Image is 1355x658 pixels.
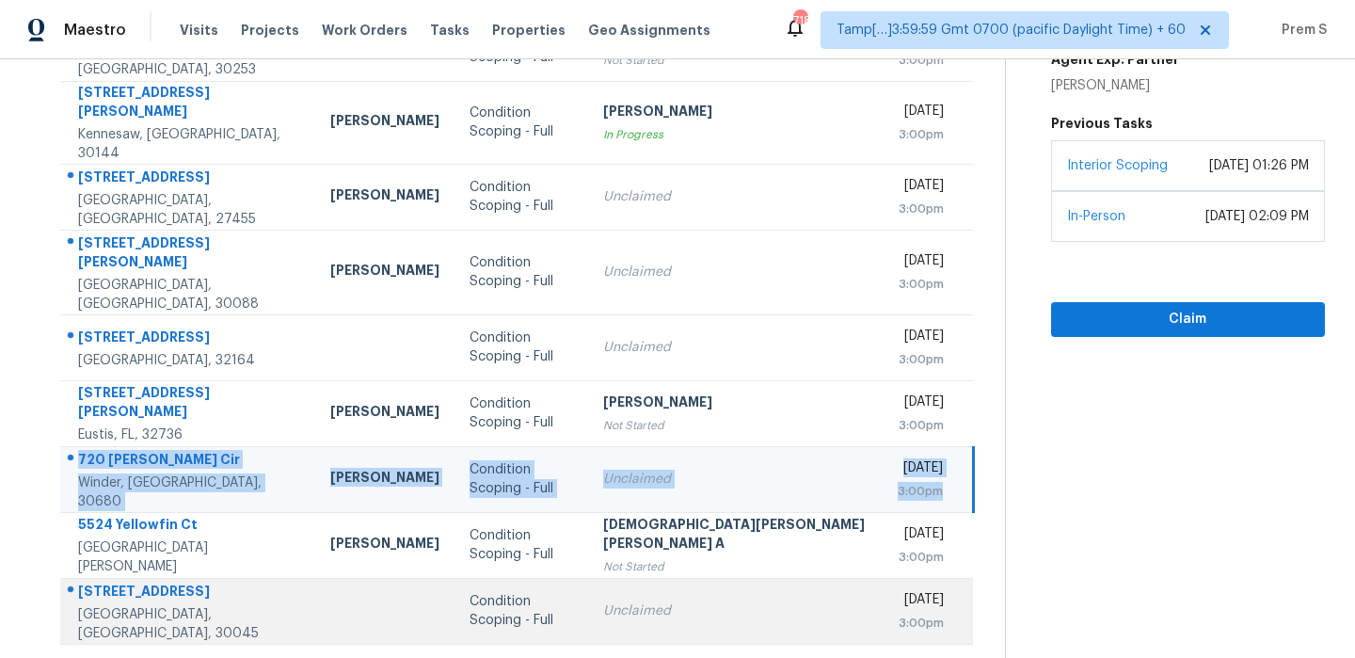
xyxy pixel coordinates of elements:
div: [DATE] [898,524,945,548]
div: [PERSON_NAME] [1051,76,1179,95]
div: [GEOGRAPHIC_DATA], [GEOGRAPHIC_DATA], 27455 [78,191,300,229]
a: In-Person [1067,210,1125,223]
div: 5524 Yellowfin Ct [78,515,300,538]
div: [DATE] 02:09 PM [1205,207,1309,226]
div: Condition Scoping - Full [470,253,573,291]
span: Geo Assignments [588,21,710,40]
div: [DATE] [898,590,945,614]
div: [PERSON_NAME] [330,468,439,491]
div: 3:00pm [898,51,945,70]
div: [PERSON_NAME] [603,393,868,416]
div: Condition Scoping - Full [470,394,573,432]
span: Visits [180,21,218,40]
div: Unclaimed [603,187,868,206]
div: Condition Scoping - Full [470,178,573,216]
div: [STREET_ADDRESS] [78,168,300,191]
div: [GEOGRAPHIC_DATA], [GEOGRAPHIC_DATA], 30088 [78,276,300,313]
div: Not Started [603,51,868,70]
div: 3:00pm [898,125,945,144]
div: In Progress [603,125,868,144]
div: Condition Scoping - Full [470,329,573,366]
div: [STREET_ADDRESS] [78,328,300,351]
div: [PERSON_NAME], [GEOGRAPHIC_DATA], 30253 [78,41,300,79]
div: 3:00pm [898,548,945,567]
div: [STREET_ADDRESS] [78,582,300,605]
div: 718 [793,11,806,30]
span: Maestro [64,21,126,40]
div: Not Started [603,416,868,435]
div: Condition Scoping - Full [470,526,573,564]
div: Condition Scoping - Full [470,104,573,141]
div: Condition Scoping - Full [470,592,573,630]
div: [DATE] [898,176,945,200]
span: Tamp[…]3:59:59 Gmt 0700 (pacific Daylight Time) + 60 [837,21,1186,40]
div: Not Started [603,557,868,576]
div: [DATE] 01:26 PM [1209,156,1309,175]
div: [PERSON_NAME] [330,402,439,425]
div: [GEOGRAPHIC_DATA], 32164 [78,351,300,370]
div: [DATE] [898,393,945,416]
div: [STREET_ADDRESS][PERSON_NAME] [78,233,300,276]
div: Eustis, FL, 32736 [78,425,300,444]
span: Tasks [430,24,470,37]
div: [STREET_ADDRESS][PERSON_NAME] [78,383,300,425]
div: [GEOGRAPHIC_DATA][PERSON_NAME] [78,538,300,576]
div: [STREET_ADDRESS][PERSON_NAME] [78,83,300,125]
div: [DATE] [898,327,945,350]
div: Condition Scoping - Full [470,460,573,498]
h5: Previous Tasks [1051,114,1325,133]
div: [PERSON_NAME] [603,102,868,125]
div: [DATE] [898,458,943,482]
span: Properties [492,21,566,40]
div: Unclaimed [603,338,868,357]
span: Projects [241,21,299,40]
div: [PERSON_NAME] [330,261,439,284]
div: Winder, [GEOGRAPHIC_DATA], 30680 [78,473,300,511]
div: 720 [PERSON_NAME] Cir [78,450,300,473]
div: [PERSON_NAME] [330,185,439,209]
div: 3:00pm [898,416,945,435]
div: Unclaimed [603,470,868,489]
div: Kennesaw, [GEOGRAPHIC_DATA], 30144 [78,125,300,163]
div: 3:00pm [898,482,943,501]
div: [GEOGRAPHIC_DATA], [GEOGRAPHIC_DATA], 30045 [78,605,300,643]
div: [PERSON_NAME] [330,111,439,135]
div: 3:00pm [898,614,945,633]
div: Unclaimed [603,263,868,281]
span: Work Orders [322,21,407,40]
h5: Agent Exp. Partner [1051,50,1179,69]
div: 3:00pm [898,200,945,218]
div: [DATE] [898,251,945,275]
div: [DEMOGRAPHIC_DATA][PERSON_NAME] [PERSON_NAME] A [603,515,868,557]
button: Claim [1051,302,1325,337]
a: Interior Scoping [1067,159,1168,172]
span: Prem S [1274,21,1327,40]
div: [PERSON_NAME] [330,534,439,557]
div: Unclaimed [603,602,868,620]
span: Claim [1066,308,1310,331]
div: [DATE] [898,102,945,125]
div: 3:00pm [898,350,945,369]
div: 3:00pm [898,275,945,294]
